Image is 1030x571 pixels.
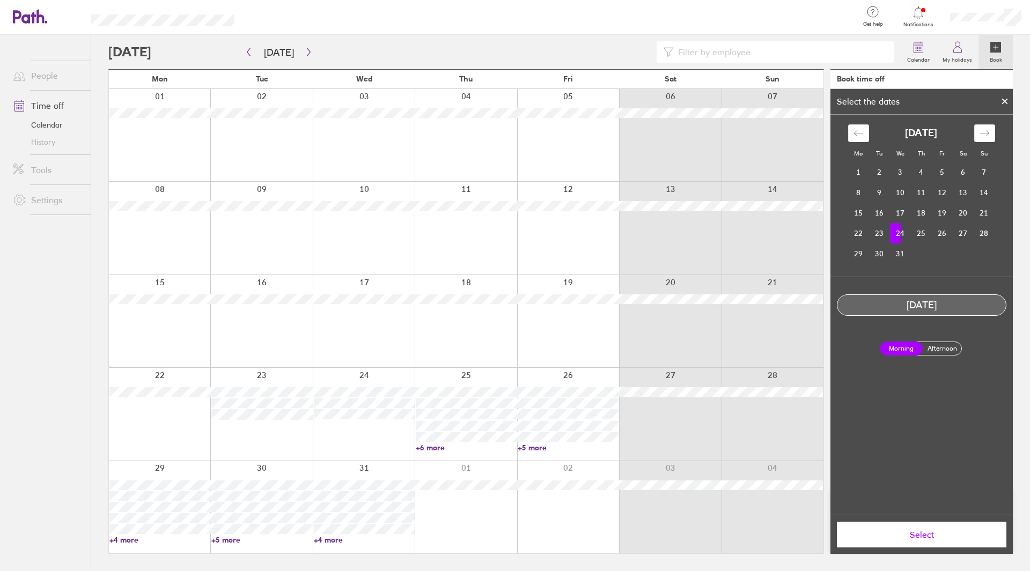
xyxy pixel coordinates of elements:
span: Fri [563,75,573,83]
a: Book [979,35,1013,69]
td: Saturday, December 13, 2025 [953,182,974,203]
td: Tuesday, December 16, 2025 [869,203,890,223]
td: Wednesday, December 10, 2025 [890,182,911,203]
span: Tue [256,75,268,83]
small: Su [981,150,988,157]
input: Filter by employee [674,42,888,62]
td: Saturday, December 6, 2025 [953,162,974,182]
a: +4 more [314,535,415,545]
td: Tuesday, December 2, 2025 [869,162,890,182]
td: Saturday, December 27, 2025 [953,223,974,243]
td: Friday, December 12, 2025 [932,182,953,203]
td: Monday, December 15, 2025 [848,203,869,223]
td: Wednesday, December 3, 2025 [890,162,911,182]
span: Sat [665,75,676,83]
span: Select [844,530,999,539]
td: Friday, December 5, 2025 [932,162,953,182]
span: Wed [356,75,372,83]
a: Tools [4,159,91,181]
td: Tuesday, December 9, 2025 [869,182,890,203]
a: Calendar [4,116,91,134]
div: Select the dates [830,97,906,106]
td: Friday, December 26, 2025 [932,223,953,243]
a: +4 more [109,535,210,545]
a: Calendar [901,35,936,69]
a: +5 more [211,535,312,545]
a: +5 more [518,443,619,453]
td: Saturday, December 20, 2025 [953,203,974,223]
a: People [4,65,91,86]
div: Calendar [836,115,1007,277]
td: Wednesday, December 17, 2025 [890,203,911,223]
span: Mon [152,75,168,83]
label: My holidays [936,54,979,63]
button: Select [837,522,1006,547]
label: Calendar [901,54,936,63]
small: Mo [854,150,863,157]
td: Monday, December 29, 2025 [848,243,869,264]
a: Notifications [901,5,936,28]
a: My holidays [936,35,979,69]
div: Book time off [837,75,885,83]
strong: [DATE] [905,128,937,139]
td: Monday, December 1, 2025 [848,162,869,182]
td: Tuesday, December 30, 2025 [869,243,890,264]
span: Notifications [901,21,936,28]
td: Monday, December 22, 2025 [848,223,869,243]
small: Th [918,150,925,157]
button: [DATE] [255,43,303,61]
div: Move backward to switch to the previous month. [848,124,869,142]
a: +6 more [416,443,517,453]
a: Settings [4,189,91,211]
span: Sun [766,75,779,83]
small: Fr [939,150,945,157]
label: Afternoon [921,342,963,355]
td: Sunday, December 14, 2025 [974,182,995,203]
td: Monday, December 8, 2025 [848,182,869,203]
td: Thursday, December 18, 2025 [911,203,932,223]
div: [DATE] [837,300,1006,311]
td: Sunday, December 7, 2025 [974,162,995,182]
span: Thu [459,75,473,83]
div: Move forward to switch to the next month. [974,124,995,142]
td: Sunday, December 21, 2025 [974,203,995,223]
a: Time off [4,95,91,116]
td: Selected. Wednesday, December 24, 2025 [890,223,911,243]
small: Tu [876,150,882,157]
td: Sunday, December 28, 2025 [974,223,995,243]
td: Thursday, December 11, 2025 [911,182,932,203]
td: Thursday, December 4, 2025 [911,162,932,182]
small: Sa [960,150,967,157]
td: Wednesday, December 31, 2025 [890,243,911,264]
label: Book [983,54,1009,63]
span: Get help [856,21,891,27]
td: Friday, December 19, 2025 [932,203,953,223]
td: Tuesday, December 23, 2025 [869,223,890,243]
a: History [4,134,91,151]
td: Thursday, December 25, 2025 [911,223,932,243]
label: Morning [880,342,923,355]
small: We [896,150,904,157]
